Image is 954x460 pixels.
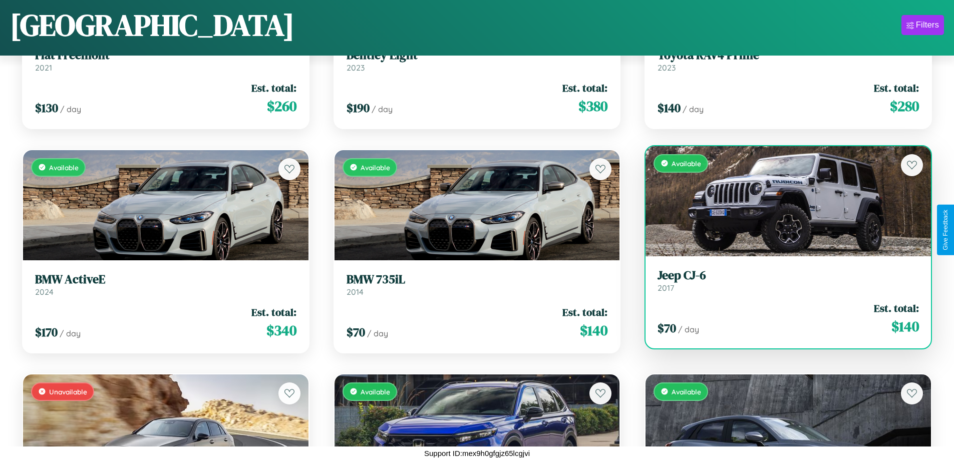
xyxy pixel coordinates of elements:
[942,210,949,250] div: Give Feedback
[361,387,390,396] span: Available
[347,272,608,287] h3: BMW 735iL
[901,15,944,35] button: Filters
[60,328,81,338] span: / day
[49,387,87,396] span: Unavailable
[874,301,919,315] span: Est. total:
[367,328,388,338] span: / day
[672,159,701,168] span: Available
[35,324,58,340] span: $ 170
[35,272,296,297] a: BMW ActiveE2024
[35,287,54,297] span: 2024
[35,48,296,73] a: Fiat Freemont2021
[10,5,294,46] h1: [GEOGRAPHIC_DATA]
[658,268,919,283] h3: Jeep CJ-6
[678,324,699,334] span: / day
[580,320,607,340] span: $ 140
[35,100,58,116] span: $ 130
[35,272,296,287] h3: BMW ActiveE
[49,163,79,172] span: Available
[658,320,676,336] span: $ 70
[578,96,607,116] span: $ 380
[361,163,390,172] span: Available
[60,104,81,114] span: / day
[347,272,608,297] a: BMW 735iL2014
[658,268,919,293] a: Jeep CJ-62017
[672,387,701,396] span: Available
[267,96,296,116] span: $ 260
[890,96,919,116] span: $ 280
[266,320,296,340] span: $ 340
[372,104,393,114] span: / day
[658,283,674,293] span: 2017
[347,48,608,73] a: Bentley Eight2023
[251,305,296,319] span: Est. total:
[251,81,296,95] span: Est. total:
[891,316,919,336] span: $ 140
[347,63,365,73] span: 2023
[658,48,919,63] h3: Toyota RAV4 Prime
[347,48,608,63] h3: Bentley Eight
[658,63,676,73] span: 2023
[658,100,681,116] span: $ 140
[658,48,919,73] a: Toyota RAV4 Prime2023
[347,324,365,340] span: $ 70
[874,81,919,95] span: Est. total:
[683,104,704,114] span: / day
[562,81,607,95] span: Est. total:
[35,63,52,73] span: 2021
[347,100,370,116] span: $ 190
[562,305,607,319] span: Est. total:
[35,48,296,63] h3: Fiat Freemont
[916,20,939,30] div: Filters
[424,446,530,460] p: Support ID: mex9h0gfgjz65lcgjvi
[347,287,364,297] span: 2014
